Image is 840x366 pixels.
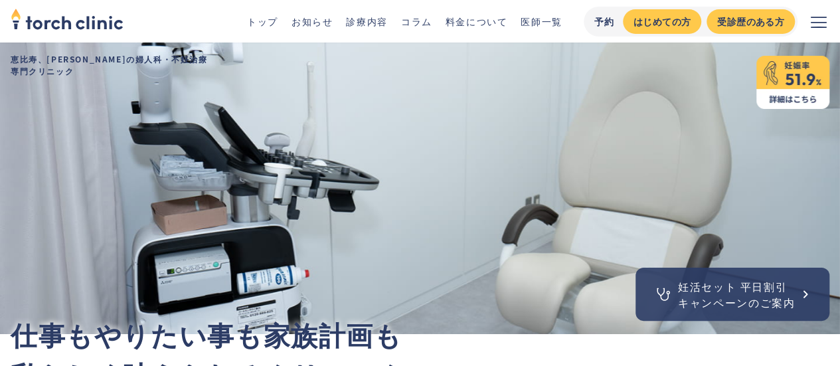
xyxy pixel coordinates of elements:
a: 診療内容 [346,15,387,28]
a: お知らせ [292,15,333,28]
img: 聴診器のアイコン [654,285,673,304]
a: home [11,9,124,33]
a: 料金について [446,15,508,28]
div: はじめての方 [633,15,691,29]
div: 予約 [594,15,615,29]
a: はじめての方 [623,9,701,34]
a: 妊活セット 平日割引キャンペーンのご案内 [635,268,829,321]
img: torch clinic [11,4,124,33]
a: トップ [247,15,278,28]
div: 受診歴のある方 [717,15,784,29]
a: 医師一覧 [521,15,562,28]
div: 妊活セット 平日割引 キャンペーンのご案内 [678,278,795,310]
a: 受診歴のある方 [707,9,795,34]
a: コラム [401,15,432,28]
